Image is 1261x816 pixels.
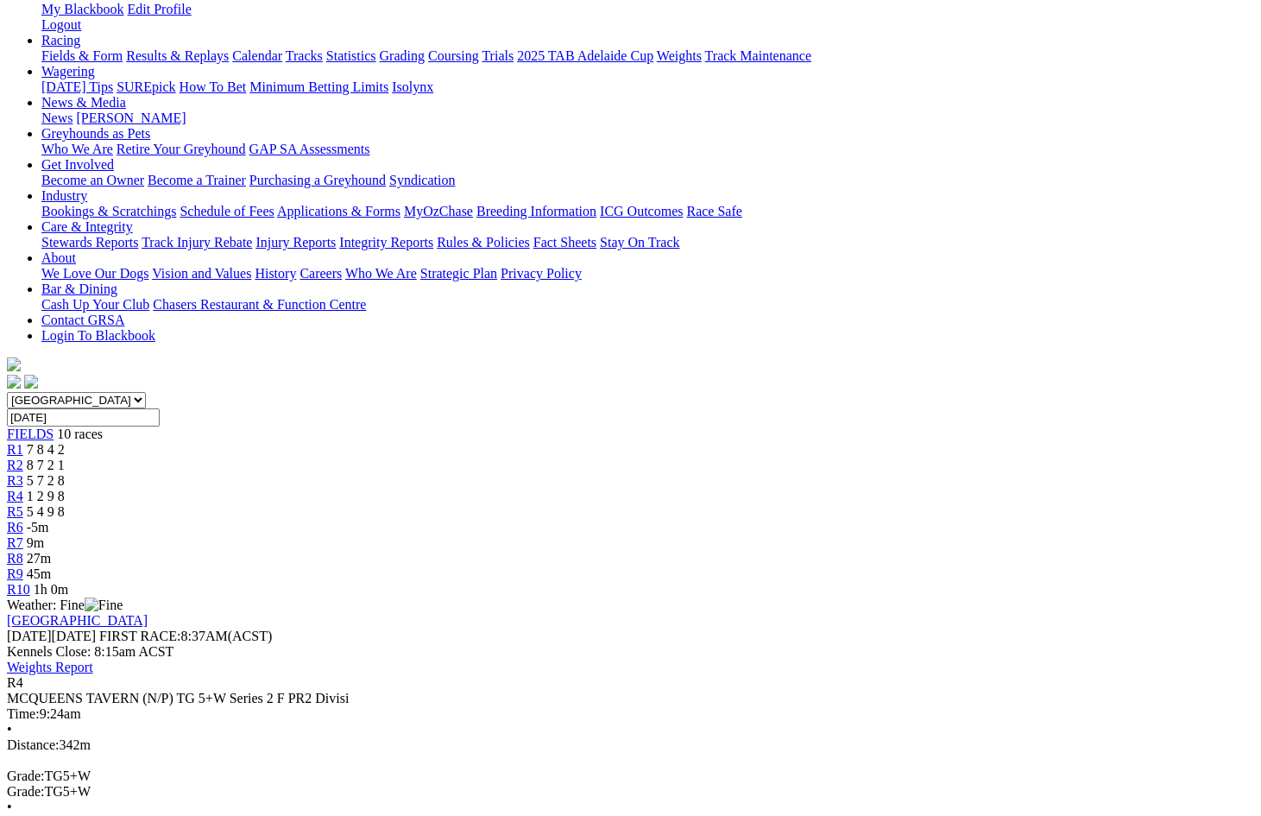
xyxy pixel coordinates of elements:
[41,64,95,79] a: Wagering
[255,235,336,250] a: Injury Reports
[517,48,653,63] a: 2025 TAB Adelaide Cup
[7,629,52,643] span: [DATE]
[27,566,51,581] span: 45m
[7,458,23,472] a: R2
[41,250,76,265] a: About
[7,660,93,674] a: Weights Report
[7,408,160,427] input: Select date
[41,111,1254,126] div: News & Media
[7,629,96,643] span: [DATE]
[41,111,73,125] a: News
[24,375,38,389] img: twitter.svg
[128,2,192,16] a: Edit Profile
[41,2,1254,33] div: Hi, [PERSON_NAME]
[286,48,323,63] a: Tracks
[99,629,180,643] span: FIRST RACE:
[7,551,23,566] span: R8
[277,204,400,218] a: Applications & Forms
[7,582,30,597] a: R10
[7,520,23,535] a: R6
[153,297,366,312] a: Chasers Restaurant & Function Centre
[148,173,246,187] a: Become a Trainer
[41,235,1254,250] div: Care & Integrity
[27,504,65,519] span: 5 4 9 8
[27,442,65,457] span: 7 8 4 2
[7,442,23,457] a: R1
[41,142,1254,157] div: Greyhounds as Pets
[180,79,247,94] a: How To Bet
[152,266,251,281] a: Vision and Values
[686,204,741,218] a: Race Safe
[41,142,113,156] a: Who We Are
[7,427,54,441] a: FIELDS
[41,266,148,281] a: We Love Our Dogs
[345,266,417,281] a: Who We Are
[7,706,40,721] span: Time:
[232,48,282,63] a: Calendar
[7,504,23,519] a: R5
[600,204,683,218] a: ICG Outcomes
[7,473,23,488] span: R3
[7,784,45,799] span: Grade:
[117,142,246,156] a: Retire Your Greyhound
[501,266,582,281] a: Privacy Policy
[41,313,124,327] a: Contact GRSA
[41,219,133,234] a: Care & Integrity
[41,79,113,94] a: [DATE] Tips
[600,235,679,250] a: Stay On Track
[41,126,150,141] a: Greyhounds as Pets
[705,48,811,63] a: Track Maintenance
[41,48,1254,64] div: Racing
[420,266,497,281] a: Strategic Plan
[326,48,376,63] a: Statistics
[7,737,59,752] span: Distance:
[7,769,1254,784] div: TG5+W
[7,489,23,503] span: R4
[7,357,21,371] img: logo-grsa-white.png
[27,473,65,488] span: 5 7 2 8
[41,266,1254,281] div: About
[142,235,252,250] a: Track Injury Rebate
[41,204,176,218] a: Bookings & Scratchings
[41,95,126,110] a: News & Media
[27,489,65,503] span: 1 2 9 8
[7,800,12,814] span: •
[437,235,530,250] a: Rules & Policies
[41,188,87,203] a: Industry
[41,17,81,32] a: Logout
[299,266,342,281] a: Careers
[41,235,138,250] a: Stewards Reports
[126,48,229,63] a: Results & Replays
[41,79,1254,95] div: Wagering
[27,535,44,550] span: 9m
[476,204,596,218] a: Breeding Information
[7,737,1254,753] div: 342m
[27,551,51,566] span: 27m
[7,784,1254,800] div: TG5+W
[27,520,49,535] span: -5m
[7,598,123,612] span: Weather: Fine
[41,297,1254,313] div: Bar & Dining
[7,644,1254,660] div: Kennels Close: 8:15am ACST
[7,535,23,550] a: R7
[7,706,1254,722] div: 9:24am
[27,458,65,472] span: 8 7 2 1
[7,675,23,690] span: R4
[85,598,123,613] img: Fine
[428,48,479,63] a: Coursing
[249,142,370,156] a: GAP SA Assessments
[76,111,186,125] a: [PERSON_NAME]
[533,235,596,250] a: Fact Sheets
[7,566,23,581] span: R9
[7,691,1254,706] div: MCQUEENS TAVERN (N/P) TG 5+W Series 2 F PR2 Divisi
[41,328,155,343] a: Login To Blackbook
[249,79,388,94] a: Minimum Betting Limits
[404,204,473,218] a: MyOzChase
[389,173,455,187] a: Syndication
